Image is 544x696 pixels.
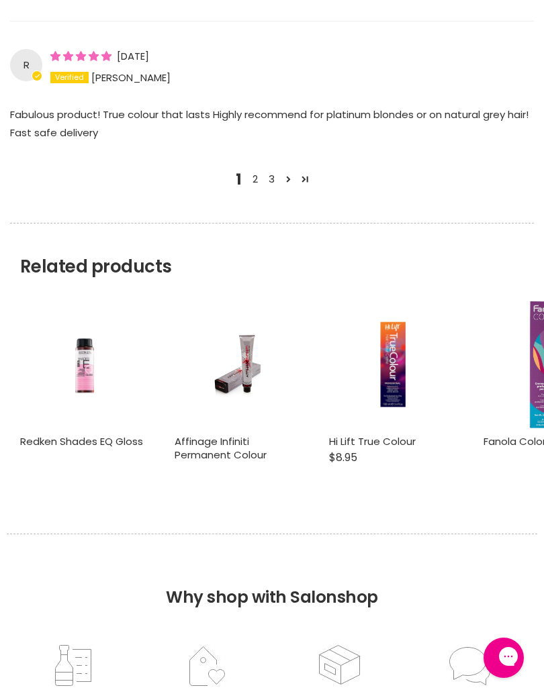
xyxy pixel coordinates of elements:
[10,105,534,158] p: Fabulous product! True colour that lasts Highly recommend for platinum blondes or on natural grey...
[91,71,171,85] span: [PERSON_NAME]
[42,301,127,428] img: Redken Shades EQ Gloss
[477,633,531,683] iframe: Gorgias live chat messenger
[117,49,149,63] span: [DATE]
[20,301,148,428] a: Redken Shades EQ Gloss
[329,434,416,448] a: Hi Lift True Colour
[351,301,436,428] img: Hi Lift True Colour
[196,301,281,428] img: Affinage Infiniti Permanent Colour
[329,301,457,428] a: Hi Lift True Colour Hi Lift True Colour
[329,450,357,465] span: $8.95
[10,223,534,277] h2: Related products
[263,171,280,187] a: Page 3
[50,49,114,63] span: 5 star review
[247,171,263,187] a: Page 2
[10,49,42,81] div: R
[297,171,314,188] a: Page 3
[175,301,302,428] a: Affinage Infiniti Permanent Colour
[7,534,537,627] h2: Why shop with Salonshop
[20,434,143,448] a: Redken Shades EQ Gloss
[175,434,267,462] a: Affinage Infiniti Permanent Colour
[280,171,297,188] a: Page 2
